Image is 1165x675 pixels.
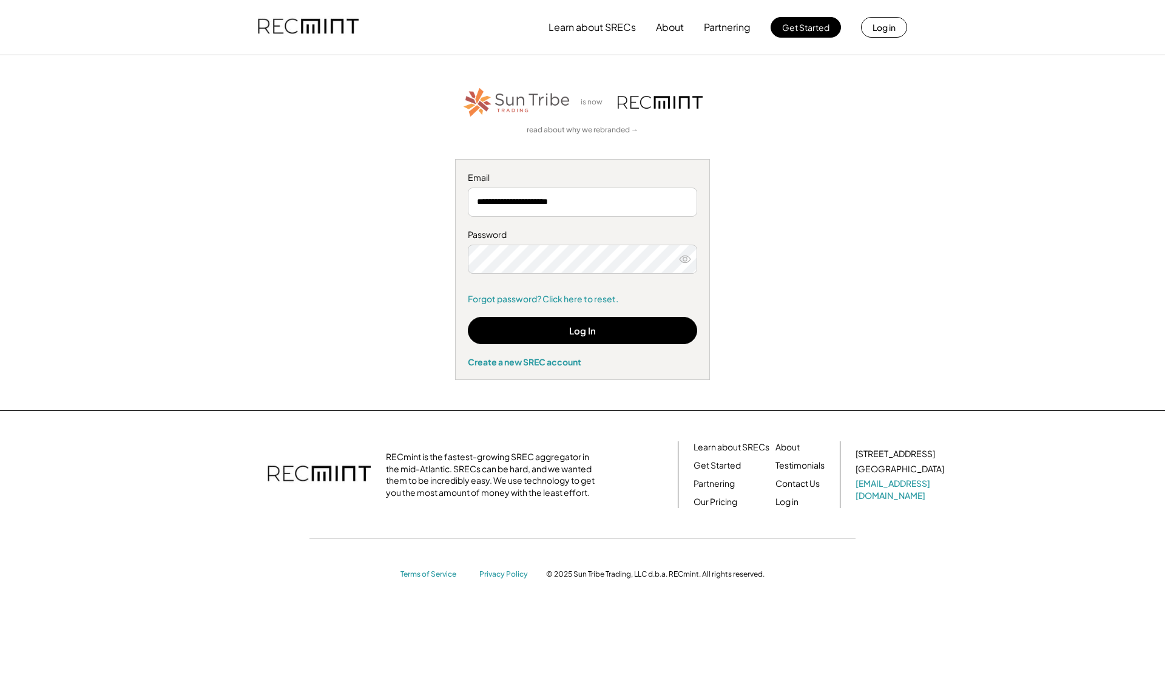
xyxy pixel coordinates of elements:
[468,317,697,344] button: Log In
[775,460,825,472] a: Testimonials
[694,496,737,508] a: Our Pricing
[258,7,359,48] img: recmint-logotype%403x.png
[694,460,741,472] a: Get Started
[462,86,572,119] img: STT_Horizontal_Logo%2B-%2BColor.png
[861,17,907,38] button: Log in
[775,496,799,508] a: Log in
[468,356,697,367] div: Create a new SREC account
[704,15,751,39] button: Partnering
[479,569,534,580] a: Privacy Policy
[468,229,697,241] div: Password
[546,569,765,579] div: © 2025 Sun Tribe Trading, LLC d.b.a. RECmint. All rights reserved.
[856,478,947,501] a: [EMAIL_ADDRESS][DOMAIN_NAME]
[694,441,769,453] a: Learn about SRECs
[549,15,636,39] button: Learn about SRECs
[468,293,697,305] a: Forgot password? Click here to reset.
[771,17,841,38] button: Get Started
[656,15,684,39] button: About
[268,453,371,496] img: recmint-logotype%403x.png
[775,441,800,453] a: About
[618,96,703,109] img: recmint-logotype%403x.png
[775,478,820,490] a: Contact Us
[400,569,467,580] a: Terms of Service
[386,451,601,498] div: RECmint is the fastest-growing SREC aggregator in the mid-Atlantic. SRECs can be hard, and we wan...
[856,463,944,475] div: [GEOGRAPHIC_DATA]
[578,97,612,107] div: is now
[527,125,638,135] a: read about why we rebranded →
[856,448,935,460] div: [STREET_ADDRESS]
[694,478,735,490] a: Partnering
[468,172,697,184] div: Email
